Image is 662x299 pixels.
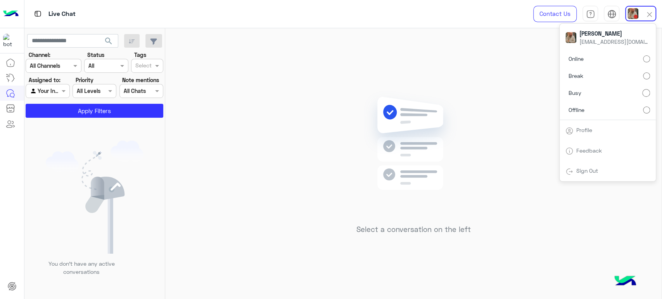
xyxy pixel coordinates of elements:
[3,6,19,22] img: Logo
[579,38,649,46] span: [EMAIL_ADDRESS][DOMAIN_NAME]
[612,268,639,295] img: hulul-logo.png
[576,147,602,154] a: Feedback
[643,72,650,79] input: Break
[134,61,152,71] div: Select
[48,9,76,19] p: Live Chat
[565,168,573,175] img: tab
[607,10,616,19] img: tab
[642,89,650,97] input: Busy
[134,51,146,59] label: Tags
[569,72,583,80] span: Break
[586,10,595,19] img: tab
[627,8,638,19] img: userImage
[579,29,649,38] span: [PERSON_NAME]
[569,106,584,114] span: Offline
[29,76,60,84] label: Assigned to:
[104,36,113,46] span: search
[565,147,573,155] img: tab
[582,6,598,22] a: tab
[569,89,581,97] span: Busy
[565,32,576,43] img: userImage
[46,141,143,254] img: empty users
[33,9,43,19] img: tab
[3,34,17,48] img: 1403182699927242
[76,76,93,84] label: Priority
[576,127,592,133] a: Profile
[569,55,584,63] span: Online
[565,127,573,135] img: tab
[26,104,163,118] button: Apply Filters
[42,259,121,276] p: You don’t have any active conversations
[99,34,118,51] button: search
[643,55,650,62] input: Online
[358,91,470,219] img: no messages
[533,6,577,22] a: Contact Us
[29,51,50,59] label: Channel:
[356,225,471,234] h5: Select a conversation on the left
[645,10,654,19] img: close
[87,51,104,59] label: Status
[576,167,598,174] a: Sign Out
[122,76,159,84] label: Note mentions
[643,107,650,113] input: Offline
